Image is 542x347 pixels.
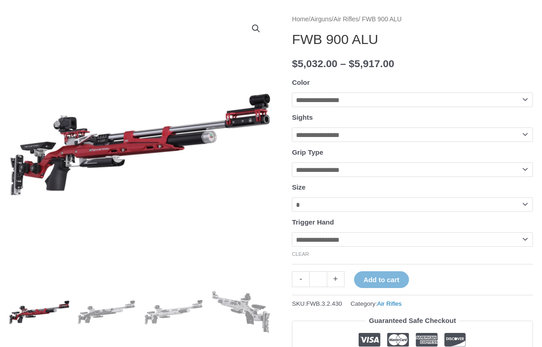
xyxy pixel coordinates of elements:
[292,16,309,23] a: Home
[292,218,334,226] label: Trigger Hand
[306,300,342,307] span: FWB.3.2.430
[292,298,342,309] span: SKU:
[340,58,346,69] span: –
[292,31,533,48] h1: FWB 900 ALU
[333,16,358,23] a: Air Rifles
[292,148,323,156] label: Grip Type
[292,58,337,69] bdi: 5,032.00
[292,78,310,86] label: Color
[309,271,327,287] input: Product quantity
[350,298,402,309] span: Category:
[365,314,460,327] legend: Guaranteed Safe Checkout
[354,271,409,288] button: Add to cart
[292,113,313,121] label: Sights
[211,282,271,342] img: FWB 900 ALU
[292,14,533,25] nav: Breadcrumb
[377,300,402,307] a: Air Rifles
[327,271,345,287] a: +
[310,16,332,23] a: Airguns
[76,282,137,342] img: FWB 900 ALU
[292,271,309,287] a: -
[349,58,355,69] span: $
[9,282,69,342] img: FWB 900 ALU
[292,183,305,191] label: Size
[292,58,298,69] span: $
[292,251,309,257] a: Clear options
[143,282,204,342] img: FWB 900 ALU - Image 3
[349,58,394,69] bdi: 5,917.00
[248,20,264,37] a: View full-screen image gallery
